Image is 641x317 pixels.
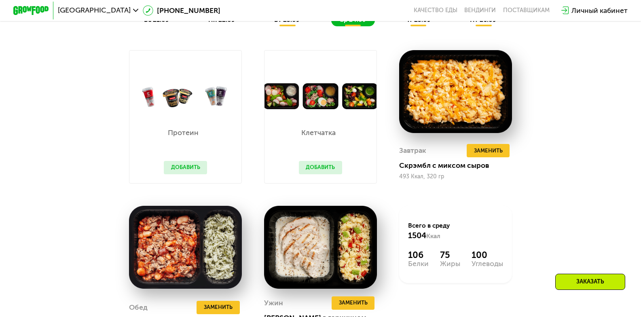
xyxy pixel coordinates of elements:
[399,173,512,180] div: 493 Ккал, 320 гр
[399,144,426,157] div: Завтрак
[503,7,550,14] div: поставщикам
[399,161,519,170] div: Скрэмбл с миксом сыров
[571,5,628,16] div: Личный кабинет
[143,5,220,16] a: [PHONE_NUMBER]
[555,274,625,290] div: Заказать
[426,232,440,240] span: Ккал
[472,260,503,268] div: Углеводы
[299,129,338,137] p: Клетчатка
[164,129,203,137] p: Протеин
[467,144,510,157] button: Заменить
[464,7,496,14] a: Вендинги
[408,260,429,268] div: Белки
[58,7,131,14] span: [GEOGRAPHIC_DATA]
[408,230,426,240] span: 1504
[204,303,233,312] span: Заменить
[264,296,283,310] div: Ужин
[408,221,503,241] div: Всего в среду
[414,7,457,14] a: Качество еды
[332,296,374,310] button: Заменить
[339,298,368,307] span: Заменить
[408,250,429,260] div: 106
[129,301,148,314] div: Обед
[164,161,207,174] button: Добавить
[440,260,460,268] div: Жиры
[197,301,239,314] button: Заменить
[474,146,503,155] span: Заменить
[472,250,503,260] div: 100
[440,250,460,260] div: 75
[299,161,342,174] button: Добавить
